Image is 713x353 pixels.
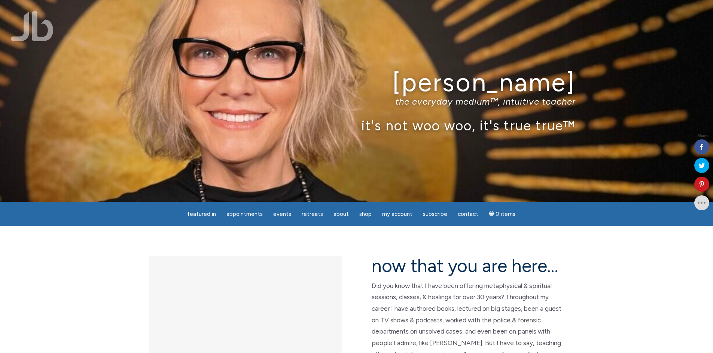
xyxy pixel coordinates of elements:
p: it's not woo woo, it's true true™ [138,117,576,133]
h1: [PERSON_NAME] [138,68,576,96]
a: Shop [355,207,376,222]
span: Shares [697,134,709,138]
a: Cart0 items [484,206,520,222]
a: featured in [183,207,220,222]
p: the everyday medium™, intuitive teacher [138,96,576,107]
span: 0 items [496,211,515,217]
img: Jamie Butler. The Everyday Medium [11,11,54,41]
h2: now that you are here… [372,256,564,276]
a: My Account [378,207,417,222]
span: Appointments [226,211,263,217]
a: Subscribe [418,207,452,222]
span: featured in [187,211,216,217]
span: Events [273,211,291,217]
a: About [329,207,353,222]
span: About [333,211,349,217]
span: Shop [359,211,372,217]
a: Events [269,207,296,222]
span: Contact [458,211,478,217]
span: Retreats [302,211,323,217]
a: Retreats [297,207,327,222]
i: Cart [489,211,496,217]
a: Appointments [222,207,267,222]
span: My Account [382,211,412,217]
span: Subscribe [423,211,447,217]
a: Contact [453,207,483,222]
